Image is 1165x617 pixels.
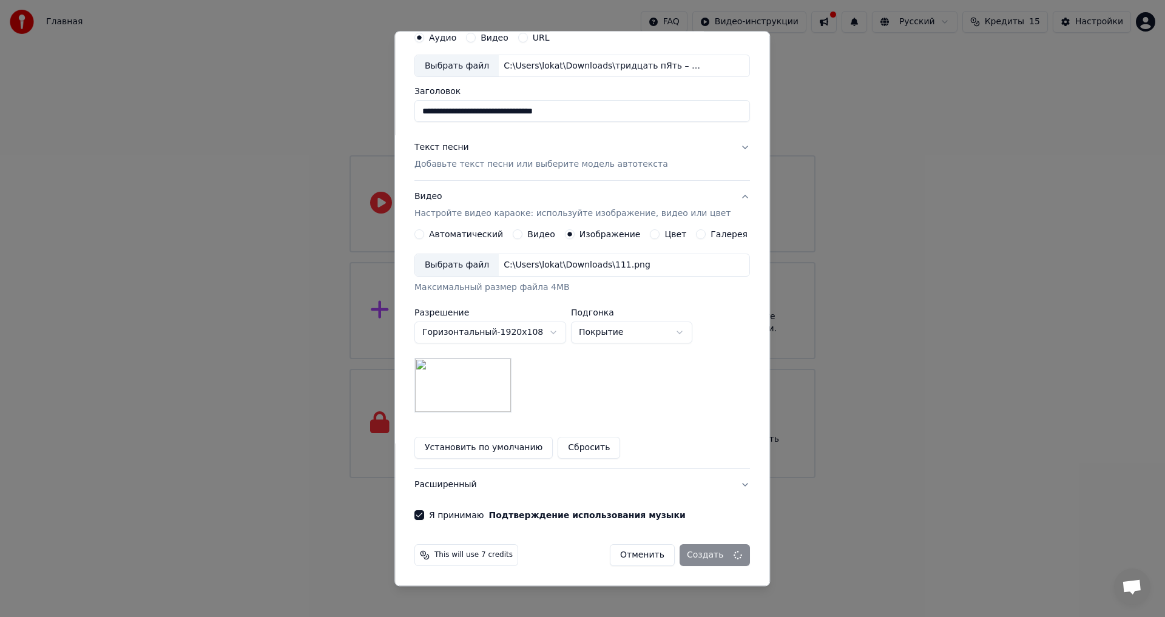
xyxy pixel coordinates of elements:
[414,282,750,294] div: Максимальный размер файла 4MB
[434,551,513,561] span: This will use 7 credits
[499,60,705,72] div: C:\Users\lokat\Downloads\тридцать пЯть – не прОсто цЫфра, (1).wav
[579,231,641,239] label: Изображение
[429,231,503,239] label: Автоматический
[414,230,750,469] div: ВидеоНастройте видео караоке: используйте изображение, видео или цвет
[414,191,731,220] div: Видео
[429,511,686,520] label: Я принимаю
[414,470,750,501] button: Расширенный
[481,33,508,42] label: Видео
[499,260,655,272] div: C:\Users\lokat\Downloads\111.png
[414,159,668,171] p: Добавьте текст песни или выберите модель автотекста
[429,33,456,42] label: Аудио
[610,545,675,567] button: Отменить
[414,181,750,230] button: ВидеоНастройте видео караоке: используйте изображение, видео или цвет
[571,309,692,317] label: Подгонка
[533,33,550,42] label: URL
[489,511,686,520] button: Я принимаю
[558,437,621,459] button: Сбросить
[414,132,750,181] button: Текст песниДобавьте текст песни или выберите модель автотекста
[414,437,553,459] button: Установить по умолчанию
[527,231,555,239] label: Видео
[414,309,566,317] label: Разрешение
[415,255,499,277] div: Выбрать файл
[665,231,687,239] label: Цвет
[414,142,469,154] div: Текст песни
[415,55,499,77] div: Выбрать файл
[414,87,750,96] label: Заголовок
[414,208,731,220] p: Настройте видео караоке: используйте изображение, видео или цвет
[711,231,748,239] label: Галерея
